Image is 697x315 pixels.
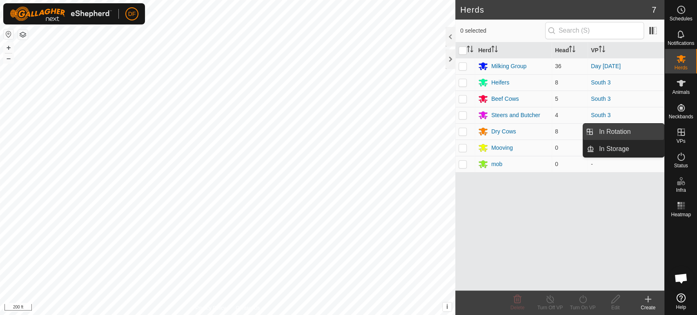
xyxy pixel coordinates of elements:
a: South 3 [591,95,610,102]
div: Heifers [491,78,509,87]
span: Delete [510,305,525,311]
button: Reset Map [4,29,13,39]
li: In Rotation [583,124,664,140]
a: South 3 [591,112,610,118]
div: Beef Cows [491,95,519,103]
span: Notifications [668,41,694,46]
span: VPs [676,139,685,144]
div: Milking Group [491,62,526,71]
th: Head [552,42,588,58]
a: In Rotation [594,124,664,140]
span: DF [128,10,136,18]
div: Turn Off VP [534,304,566,311]
a: Day [DATE] [591,63,621,69]
span: Animals [672,90,690,95]
span: In Storage [599,144,629,154]
input: Search (S) [545,22,644,39]
span: Herds [674,65,687,70]
span: In Rotation [599,127,630,137]
h2: Herds [460,5,652,15]
span: Neckbands [668,114,693,119]
button: i [443,302,452,311]
span: i [446,303,448,310]
p-sorticon: Activate to sort [569,47,575,53]
div: Open chat [669,266,693,291]
span: 7 [652,4,656,16]
a: South 3 [591,79,610,86]
p-sorticon: Activate to sort [491,47,498,53]
li: In Storage [583,141,664,157]
td: - [588,156,664,172]
span: Help [676,305,686,310]
span: Status [674,163,688,168]
div: Steers and Butcher [491,111,540,120]
img: Gallagher Logo [10,7,112,21]
a: Privacy Policy [195,304,226,312]
div: Edit [599,304,632,311]
div: Mooving [491,144,513,152]
div: Create [632,304,664,311]
div: mob [491,160,502,169]
span: 0 selected [460,27,545,35]
p-sorticon: Activate to sort [467,47,473,53]
a: Help [665,290,697,313]
span: 0 [555,161,558,167]
p-sorticon: Activate to sort [599,47,605,53]
a: Contact Us [236,304,260,312]
span: Infra [676,188,686,193]
span: 5 [555,95,558,102]
div: Turn On VP [566,304,599,311]
span: 8 [555,79,558,86]
button: + [4,43,13,53]
span: Heatmap [671,212,691,217]
a: In Storage [594,141,664,157]
th: Herd [475,42,552,58]
span: 36 [555,63,561,69]
button: Map Layers [18,30,28,40]
span: 8 [555,128,558,135]
div: Dry Cows [491,127,516,136]
th: VP [588,42,664,58]
span: 4 [555,112,558,118]
span: Schedules [669,16,692,21]
span: 0 [555,144,558,151]
button: – [4,53,13,63]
